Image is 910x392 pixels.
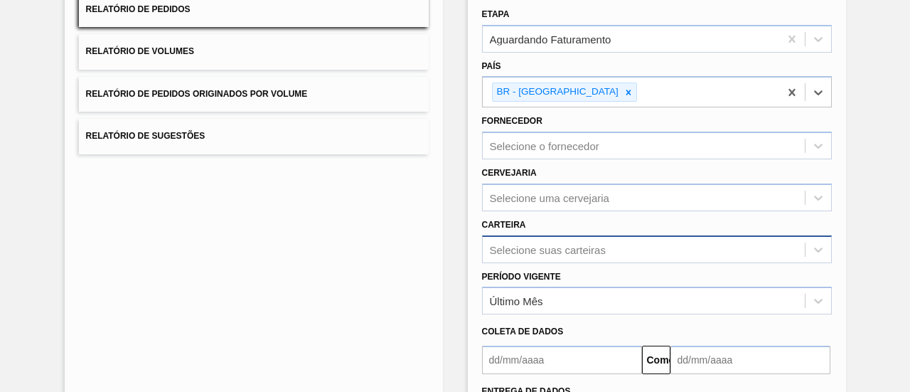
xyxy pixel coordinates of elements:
[86,47,194,57] font: Relatório de Volumes
[482,220,526,230] font: Carteira
[490,295,543,307] font: Último Mês
[497,86,619,97] font: BR - [GEOGRAPHIC_DATA]
[79,34,429,69] button: Relatório de Volumes
[86,132,205,142] font: Relatório de Sugestões
[647,354,680,366] font: Comeu
[670,346,830,374] input: dd/mm/aaaa
[490,140,599,152] font: Selecione o fornecedor
[482,61,501,71] font: País
[79,77,429,112] button: Relatório de Pedidos Originados por Volume
[482,9,510,19] font: Etapa
[642,346,670,374] button: Comeu
[482,272,561,282] font: Período Vigente
[482,327,564,337] font: Coleta de dados
[482,116,542,126] font: Fornecedor
[86,4,191,14] font: Relatório de Pedidos
[490,243,606,255] font: Selecione suas carteiras
[79,119,429,154] button: Relatório de Sugestões
[86,89,308,99] font: Relatório de Pedidos Originados por Volume
[482,346,642,374] input: dd/mm/aaaa
[490,191,609,203] font: Selecione uma cervejaria
[482,168,537,178] font: Cervejaria
[490,33,611,45] font: Aguardando Faturamento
